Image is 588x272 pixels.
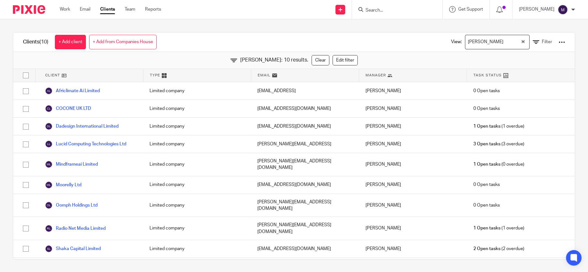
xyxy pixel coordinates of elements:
[467,36,505,48] span: [PERSON_NAME]
[359,82,467,100] div: [PERSON_NAME]
[473,161,524,168] span: (0 overdue)
[473,202,500,209] span: 0 Open tasks
[251,135,359,153] div: [PERSON_NAME][EMAIL_ADDRESS]
[258,73,271,78] span: Email
[519,6,554,13] p: [PERSON_NAME]
[45,73,60,78] span: Client
[359,240,467,257] div: [PERSON_NAME]
[45,160,53,168] img: svg%3E
[45,225,106,232] a: Radio Net Media Limited
[143,194,251,217] div: Limited company
[521,40,525,45] button: Clear Selected
[60,6,70,13] a: Work
[39,39,48,44] span: (10)
[45,122,53,130] img: svg%3E
[473,225,524,231] span: (1 overdue)
[251,82,359,100] div: [EMAIL_ADDRESS]
[80,6,90,13] a: Email
[125,6,135,13] a: Team
[145,6,161,13] a: Reports
[89,35,157,49] a: + Add from Companies House
[251,217,359,240] div: [PERSON_NAME][EMAIL_ADDRESS][DOMAIN_NAME]
[45,87,53,95] img: svg%3E
[143,240,251,257] div: Limited company
[45,105,53,112] img: svg%3E
[359,118,467,135] div: [PERSON_NAME]
[45,181,81,189] a: Moorelly Ltd
[13,5,45,14] img: Pixie
[473,141,500,147] span: 3 Open tasks
[251,153,359,176] div: [PERSON_NAME][EMAIL_ADDRESS][DOMAIN_NAME]
[473,181,500,188] span: 0 Open tasks
[143,100,251,117] div: Limited company
[473,246,500,252] span: 2 Open tasks
[20,69,32,82] input: Select all
[366,73,386,78] span: Manager
[465,35,530,49] div: Search for option
[45,201,98,209] a: Oomph Holdings Ltd
[473,123,524,130] span: (1 overdue)
[143,176,251,194] div: Limited company
[143,217,251,240] div: Limited company
[143,118,251,135] div: Limited company
[45,181,53,189] img: svg%3E
[143,153,251,176] div: Limited company
[251,118,359,135] div: [EMAIL_ADDRESS][DOMAIN_NAME]
[143,82,251,100] div: Limited company
[312,55,329,65] a: Clear
[45,245,53,253] img: svg%3E
[359,176,467,194] div: [PERSON_NAME]
[100,6,115,13] a: Clients
[251,176,359,194] div: [EMAIL_ADDRESS][DOMAIN_NAME]
[150,73,160,78] span: Type
[240,56,308,64] span: [PERSON_NAME]: 10 results.
[473,73,502,78] span: Task Status
[251,240,359,257] div: [EMAIL_ADDRESS][DOMAIN_NAME]
[473,246,524,252] span: (2 overdue)
[45,160,98,168] a: Mindframeai Limited
[359,194,467,217] div: [PERSON_NAME]
[45,105,91,112] a: COCONE UK LTD
[45,87,100,95] a: Africlimate Ai Limited
[506,36,520,48] input: Search for option
[23,39,48,45] h1: Clients
[473,105,500,112] span: 0 Open tasks
[359,153,467,176] div: [PERSON_NAME]
[441,33,565,52] div: View:
[45,225,53,232] img: svg%3E
[473,123,500,130] span: 1 Open tasks
[458,7,483,12] span: Get Support
[359,100,467,117] div: [PERSON_NAME]
[365,8,423,14] input: Search
[55,35,86,49] a: + Add client
[473,88,500,94] span: 0 Open tasks
[359,217,467,240] div: [PERSON_NAME]
[45,140,126,148] a: Lucid Computing Technologies Ltd
[542,40,552,44] span: Filter
[473,141,524,147] span: (3 overdue)
[45,245,101,253] a: Shaka Capital Limited
[473,225,500,231] span: 1 Open tasks
[45,122,119,130] a: Dadesign International Limited
[251,100,359,117] div: [EMAIL_ADDRESS][DOMAIN_NAME]
[473,161,500,168] span: 1 Open tasks
[558,5,568,15] img: svg%3E
[359,135,467,153] div: [PERSON_NAME]
[333,55,358,65] a: Edit filter
[251,194,359,217] div: [PERSON_NAME][EMAIL_ADDRESS][DOMAIN_NAME]
[143,135,251,153] div: Limited company
[45,140,53,148] img: svg%3E
[45,201,53,209] img: svg%3E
